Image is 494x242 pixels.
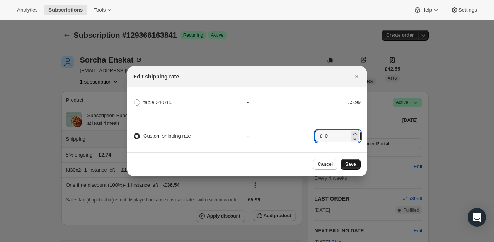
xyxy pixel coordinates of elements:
span: Save [345,161,356,167]
span: table.240786 [143,99,172,105]
button: Subscriptions [44,5,87,15]
button: Settings [446,5,482,15]
button: Close [351,71,362,82]
button: Cancel [313,159,337,170]
button: Analytics [12,5,42,15]
h2: Edit shipping rate [133,73,179,80]
span: Settings [458,7,477,13]
span: Tools [94,7,106,13]
div: Open Intercom Messenger [468,208,486,227]
div: - [247,132,315,140]
span: Analytics [17,7,37,13]
div: - [247,99,315,106]
button: Tools [89,5,118,15]
span: Help [421,7,432,13]
button: Save [341,159,361,170]
div: £5.99 [315,99,361,106]
span: Cancel [318,161,333,167]
button: Help [409,5,444,15]
span: £ [320,133,322,139]
span: Custom shipping rate [143,133,191,139]
span: Subscriptions [48,7,83,13]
